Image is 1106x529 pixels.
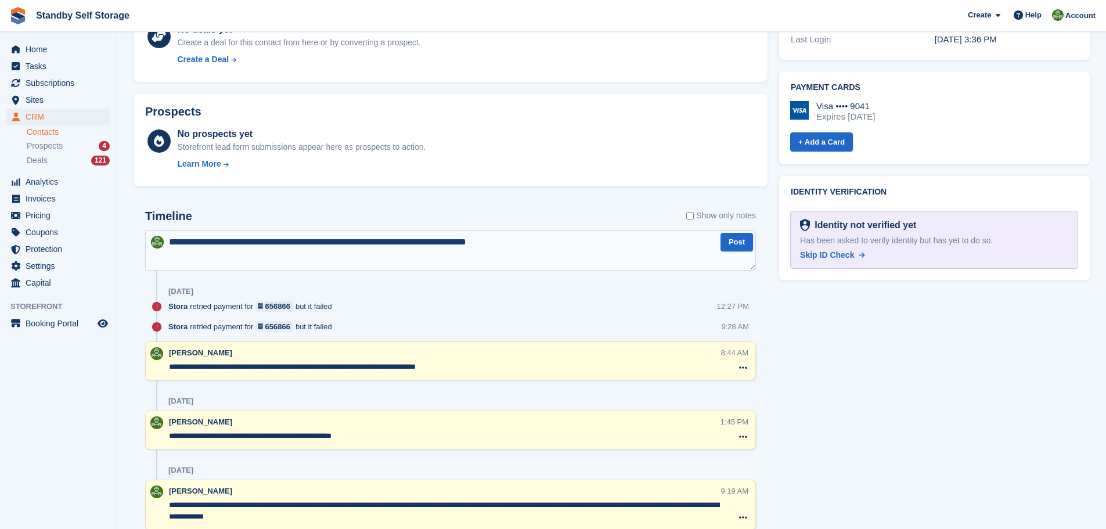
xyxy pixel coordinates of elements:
[791,33,934,46] div: Last Login
[721,321,749,332] div: 9:28 AM
[26,315,95,332] span: Booking Portal
[816,101,875,111] div: Visa •••• 9041
[151,236,164,249] img: Steve Hambridge
[720,347,748,358] div: 8:44 AM
[800,235,1068,247] div: Has been asked to verify identity but has yet to do so.
[177,158,221,170] div: Learn More
[6,174,110,190] a: menu
[177,53,420,66] a: Create a Deal
[255,321,293,332] a: 656866
[716,301,749,312] div: 12:27 PM
[150,485,163,498] img: Steve Hambridge
[265,321,290,332] div: 656866
[791,83,1078,92] h2: Payment cards
[168,301,188,312] span: Stora
[1052,9,1064,21] img: Steve Hambridge
[790,132,853,152] a: + Add a Card
[26,75,95,91] span: Subscriptions
[27,141,63,152] span: Prospects
[31,6,134,25] a: Standby Self Storage
[177,127,426,141] div: No prospects yet
[6,92,110,108] a: menu
[26,207,95,224] span: Pricing
[168,466,193,475] div: [DATE]
[686,210,756,222] label: Show only notes
[26,41,95,57] span: Home
[27,127,110,138] a: Contacts
[255,301,293,312] a: 656866
[1065,10,1096,21] span: Account
[96,316,110,330] a: Preview store
[169,418,232,426] span: [PERSON_NAME]
[6,241,110,257] a: menu
[6,41,110,57] a: menu
[177,37,420,49] div: Create a deal for this contact from here or by converting a prospect.
[177,141,426,153] div: Storefront lead form submissions appear here as prospects to action.
[720,485,748,496] div: 9:19 AM
[6,258,110,274] a: menu
[6,315,110,332] a: menu
[168,321,338,332] div: retried payment for but it failed
[169,348,232,357] span: [PERSON_NAME]
[27,154,110,167] a: Deals 121
[26,92,95,108] span: Sites
[26,258,95,274] span: Settings
[169,487,232,495] span: [PERSON_NAME]
[6,207,110,224] a: menu
[720,233,753,252] button: Post
[686,210,694,222] input: Show only notes
[935,34,997,44] time: 2025-04-23 14:36:22 UTC
[145,210,192,223] h2: Timeline
[168,287,193,296] div: [DATE]
[10,301,116,312] span: Storefront
[177,53,229,66] div: Create a Deal
[168,321,188,332] span: Stora
[26,174,95,190] span: Analytics
[150,347,163,360] img: Steve Hambridge
[145,105,201,118] h2: Prospects
[6,75,110,91] a: menu
[6,109,110,125] a: menu
[91,156,110,165] div: 121
[26,241,95,257] span: Protection
[168,397,193,406] div: [DATE]
[816,111,875,122] div: Expires [DATE]
[800,219,810,232] img: Identity Verification Ready
[968,9,991,21] span: Create
[6,58,110,74] a: menu
[265,301,290,312] div: 656866
[27,155,48,166] span: Deals
[800,249,865,261] a: Skip ID Check
[26,58,95,74] span: Tasks
[6,224,110,240] a: menu
[790,101,809,120] img: Visa Logo
[6,190,110,207] a: menu
[720,416,748,427] div: 1:45 PM
[9,7,27,24] img: stora-icon-8386f47178a22dfd0bd8f6a31ec36ba5ce8667c1dd55bd0f319d3a0aa187defe.svg
[99,141,110,151] div: 4
[810,218,916,232] div: Identity not verified yet
[26,275,95,291] span: Capital
[27,140,110,152] a: Prospects 4
[791,188,1078,197] h2: Identity verification
[26,190,95,207] span: Invoices
[1025,9,1042,21] span: Help
[150,416,163,429] img: Steve Hambridge
[168,301,338,312] div: retried payment for but it failed
[800,250,854,260] span: Skip ID Check
[177,158,426,170] a: Learn More
[26,224,95,240] span: Coupons
[6,275,110,291] a: menu
[26,109,95,125] span: CRM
